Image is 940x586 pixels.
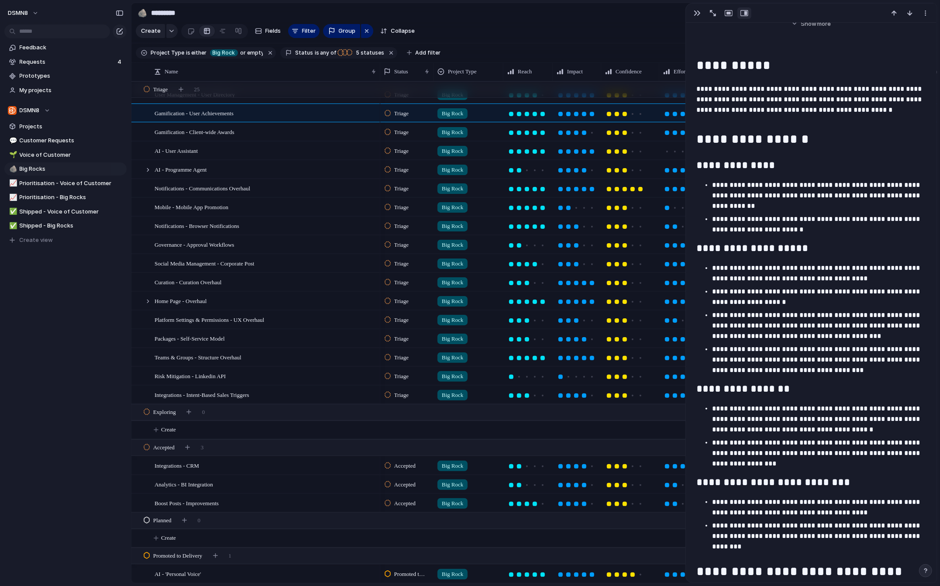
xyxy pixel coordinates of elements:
span: Mobile - Mobile App Promotion [155,202,228,212]
span: Create view [20,236,53,245]
span: Big Rock [442,241,463,249]
div: 💬Customer Requests [4,134,127,147]
span: Customer Requests [20,136,124,145]
div: ✅ [9,207,15,217]
span: Triage [394,241,409,249]
span: Triage [394,391,409,400]
span: Triage [394,278,409,287]
span: Big Rocks [20,165,124,173]
a: ✅Shipped - Big Rocks [4,219,127,232]
span: Exploring [153,408,176,417]
span: more [817,20,831,28]
a: 🪨Big Rocks [4,162,127,176]
span: Promoted to Delivery [394,570,426,579]
a: Feedback [4,41,127,54]
span: Feedback [20,43,124,52]
span: Triage [394,334,409,343]
span: Prioritisation - Big Rocks [20,193,124,202]
span: Project Type [448,67,477,76]
a: 📈Prioritisation - Big Rocks [4,191,127,204]
span: Boost Posts - Improvements [155,498,219,508]
button: ✅ [8,207,17,216]
button: iseither [184,48,209,58]
span: Project Type [151,49,184,57]
span: Confidence [616,67,642,76]
span: is [186,49,190,57]
span: Triage [394,316,409,324]
span: DSMN8 [8,9,28,17]
div: 📈Prioritisation - Voice of Customer [4,177,127,190]
span: Accepted [153,443,175,452]
span: Big Rock [442,334,463,343]
span: Governance - Approval Workflows [155,239,234,249]
button: 🪨 [135,6,149,20]
span: Triage [394,259,409,268]
span: Status [295,49,313,57]
span: Big Rock [442,203,463,212]
span: Filter [302,27,316,35]
span: Prototypes [20,72,124,80]
a: My projects [4,84,127,97]
button: 5 statuses [337,48,386,58]
span: Social Media Management - Corporate Post [155,258,255,268]
span: Prioritisation - Voice of Customer [20,179,124,188]
a: 🌱Voice of Customer [4,148,127,162]
span: either [190,49,207,57]
a: Requests4 [4,55,127,69]
span: or empty [239,49,263,57]
span: Big Rock [442,570,463,579]
a: Prototypes [4,69,127,83]
div: 📈 [9,193,15,203]
span: Big Rock [442,128,463,137]
span: Big Rock [442,480,463,489]
div: 📈 [9,178,15,188]
span: Integrations - Intent-Based Sales Triggers [155,390,249,400]
button: Create [136,24,165,38]
span: AI - User Assistant [155,145,198,155]
span: Group [339,27,356,35]
span: Risk Mitigation - Linkedin API [155,371,226,381]
span: My projects [20,86,124,95]
span: Effort [674,67,687,76]
span: statuses [353,49,384,57]
span: Accepted [394,499,416,508]
span: Big Rock [442,222,463,231]
button: Add filter [402,47,446,59]
span: Triage [394,165,409,174]
span: Triage [394,297,409,306]
a: ✅Shipped - Voice of Customer [4,205,127,218]
button: Group [323,24,360,38]
button: Create view [4,234,127,247]
span: Voice of Customer [20,151,124,159]
span: Triage [394,184,409,193]
span: Big Rock [442,278,463,287]
span: 1 [228,552,231,560]
div: ✅ [9,221,15,231]
span: 25 [194,85,200,94]
span: Triage [394,372,409,381]
span: 4 [117,58,123,66]
button: DSMN8 [4,104,127,117]
span: Big Rock [442,109,463,118]
span: Packages - Self-Service Model [155,333,225,343]
span: Projects [20,122,124,131]
span: Reach [518,67,532,76]
span: Triage [394,353,409,362]
span: Curation - Curation Overhaul [155,277,221,287]
span: Big Rock [442,353,463,362]
button: 🪨 [8,165,17,173]
span: DSMN8 [20,106,40,115]
a: Projects [4,120,127,133]
span: Create [161,425,176,434]
span: Triage [394,203,409,212]
span: Planned [153,516,172,525]
button: 📈 [8,193,17,202]
span: Shipped - Voice of Customer [20,207,124,216]
span: Integrations - CRM [155,460,199,470]
span: is [315,49,319,57]
span: Notifications - Browser Notifications [155,221,239,231]
div: 💬 [9,136,15,146]
span: Teams & Groups - Structure Overhaul [155,352,241,362]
